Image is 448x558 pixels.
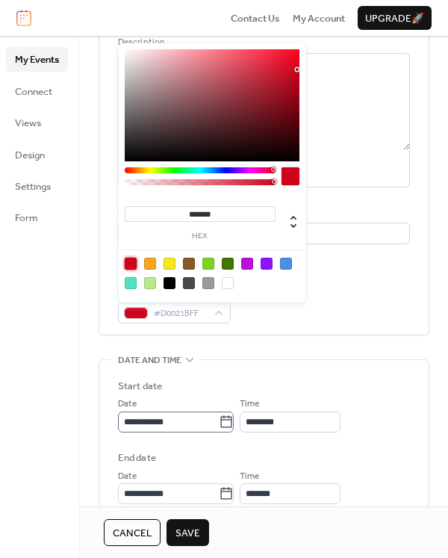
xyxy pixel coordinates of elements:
span: #D0021BFF [154,306,207,321]
span: Time [240,469,259,484]
span: Date [118,397,137,412]
a: My Account [293,10,345,25]
span: Save [175,526,200,541]
button: Save [167,519,209,546]
a: Design [6,143,68,167]
span: Settings [15,179,51,194]
a: My Events [6,47,68,71]
a: Contact Us [231,10,280,25]
div: #9B9B9B [202,277,214,289]
div: #FFFFFF [222,277,234,289]
span: Cancel [113,526,152,541]
img: logo [16,10,31,26]
label: hex [125,232,276,241]
button: Upgrade🚀 [358,6,432,30]
div: Start date [118,379,162,394]
span: My Events [15,52,59,67]
span: Time [240,397,259,412]
button: Cancel [104,519,161,546]
a: Views [6,111,68,134]
span: Date [118,469,137,484]
span: Views [15,116,41,131]
div: #D0021B [125,258,137,270]
span: Form [15,211,38,226]
div: #4A90E2 [280,258,292,270]
a: Settings [6,174,68,198]
a: Form [6,205,68,229]
div: #B8E986 [144,277,156,289]
span: Design [15,148,45,163]
span: Date and time [118,353,181,368]
div: #7ED321 [202,258,214,270]
span: My Account [293,11,345,26]
div: End date [118,450,156,465]
div: #000000 [164,277,175,289]
div: #50E3C2 [125,277,137,289]
div: #417505 [222,258,234,270]
div: #9013FE [261,258,273,270]
a: Connect [6,79,68,103]
span: Upgrade 🚀 [365,11,424,26]
div: #BD10E0 [241,258,253,270]
span: Connect [15,84,52,99]
div: #F8E71C [164,258,175,270]
div: #8B572A [183,258,195,270]
span: Contact Us [231,11,280,26]
div: #F5A623 [144,258,156,270]
div: #4A4A4A [183,277,195,289]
